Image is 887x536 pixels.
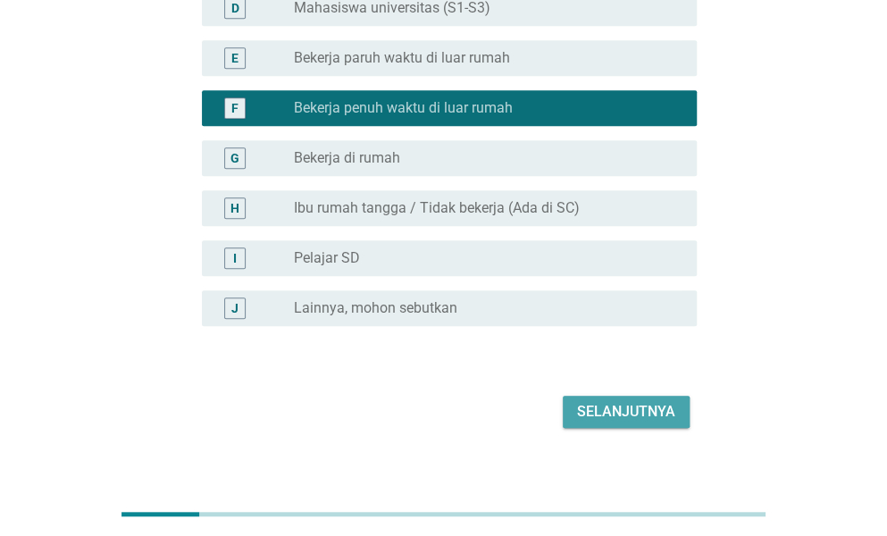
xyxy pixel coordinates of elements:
[563,396,690,428] button: Selanjutnya
[231,98,238,117] div: F
[230,148,239,167] div: G
[294,199,580,217] label: Ibu rumah tangga / Tidak bekerja (Ada di SC)
[294,299,457,317] label: Lainnya, mohon sebutkan
[231,298,238,317] div: J
[577,401,675,423] div: Selanjutnya
[230,198,239,217] div: H
[294,249,360,267] label: Pelajar SD
[294,149,400,167] label: Bekerja di rumah
[231,48,238,67] div: E
[294,99,513,117] label: Bekerja penuh waktu di luar rumah
[233,248,237,267] div: I
[294,49,510,67] label: Bekerja paruh waktu di luar rumah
